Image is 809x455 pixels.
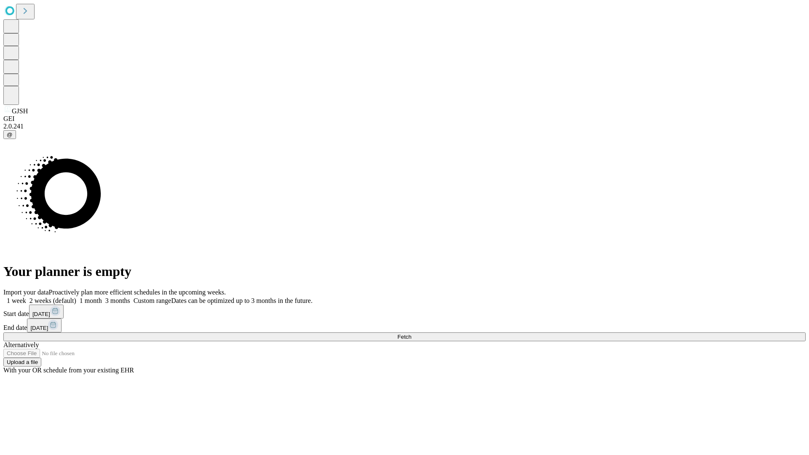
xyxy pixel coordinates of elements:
div: End date [3,318,806,332]
span: [DATE] [30,325,48,331]
span: Alternatively [3,341,39,348]
span: 3 months [105,297,130,304]
div: GEI [3,115,806,123]
span: Dates can be optimized up to 3 months in the future. [171,297,312,304]
button: Fetch [3,332,806,341]
button: [DATE] [29,305,64,318]
span: Custom range [134,297,171,304]
div: 2.0.241 [3,123,806,130]
h1: Your planner is empty [3,264,806,279]
span: Import your data [3,289,49,296]
span: 1 week [7,297,26,304]
span: [DATE] [32,311,50,317]
button: [DATE] [27,318,62,332]
span: GJSH [12,107,28,115]
span: Fetch [397,334,411,340]
span: Proactively plan more efficient schedules in the upcoming weeks. [49,289,226,296]
span: With your OR schedule from your existing EHR [3,367,134,374]
span: @ [7,131,13,138]
div: Start date [3,305,806,318]
button: Upload a file [3,358,41,367]
button: @ [3,130,16,139]
span: 1 month [80,297,102,304]
span: 2 weeks (default) [29,297,76,304]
